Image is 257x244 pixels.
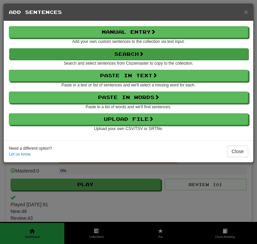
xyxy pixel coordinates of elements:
small: Paste in a text or list of sentences and we'll select a missing word for each. [62,83,196,87]
button: Close [244,8,248,15]
small: Search and select sentences from Clozemaster to copy to the collection. [64,61,193,66]
a: Let us know [9,152,30,157]
span: × [244,8,248,16]
button: Search [9,48,248,60]
button: Manual Entry [9,26,248,38]
button: Paste in Text [9,70,248,81]
button: Upload File [9,113,248,125]
small: Add your own custom sentences to the collection via text input. [72,39,185,44]
small: Need a different option? . [9,146,52,157]
small: Upload your own CSV/TSV or SRT file. [94,126,163,131]
button: Close [227,146,248,157]
h5: Add Sentences [9,9,248,16]
small: Paste in a list of words and we'll find sentences. [86,104,171,109]
button: Paste in Words [9,92,248,103]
